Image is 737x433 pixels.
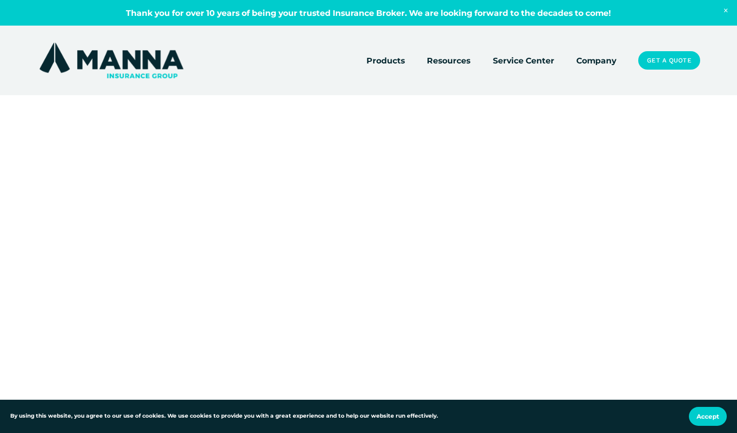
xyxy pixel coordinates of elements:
a: Company [576,53,616,68]
p: By using this website, you agree to our use of cookies. We use cookies to provide you with a grea... [10,412,438,421]
a: Get a Quote [638,51,700,70]
a: Service Center [493,53,554,68]
img: Manna Insurance Group [37,40,186,80]
span: Resources [427,54,470,67]
span: Products [366,54,405,67]
a: folder dropdown [427,53,470,68]
a: folder dropdown [366,53,405,68]
span: Accept [697,413,719,420]
button: Accept [689,407,727,426]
